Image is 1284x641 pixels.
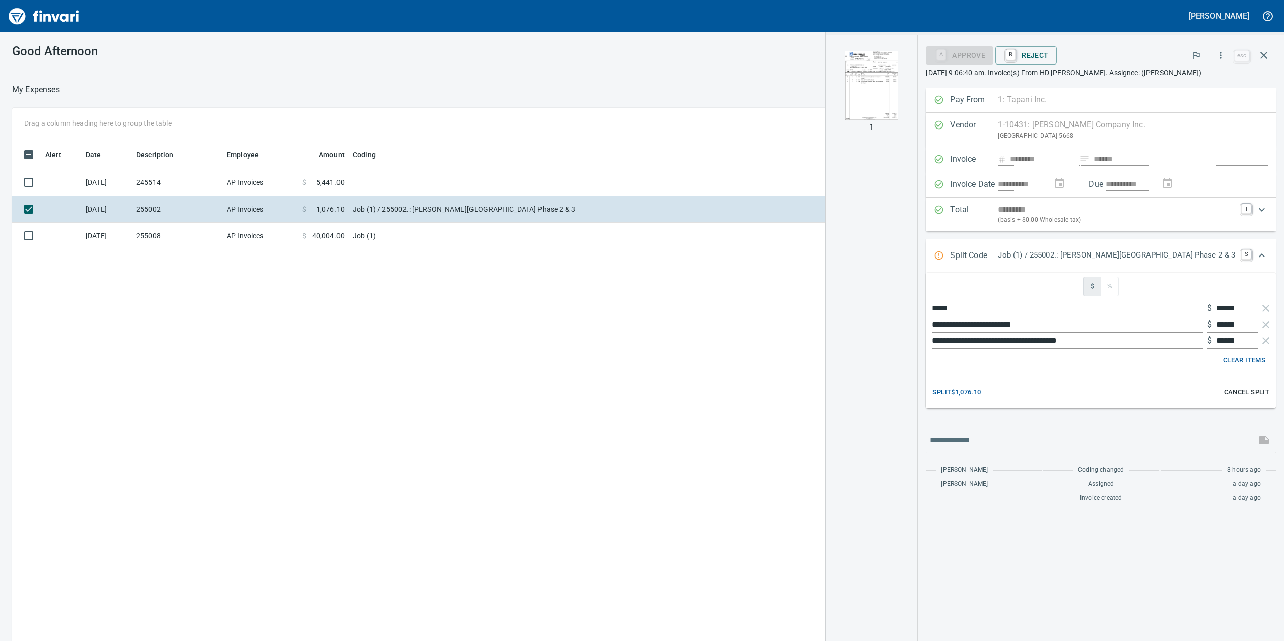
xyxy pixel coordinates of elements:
[926,198,1276,231] div: Expand
[1222,384,1272,400] button: Cancel Split
[926,239,1276,273] div: Expand
[306,149,345,161] span: Amount
[302,231,306,241] span: $
[1080,493,1122,503] span: Invoice created
[1223,355,1265,366] span: Clear Items
[132,169,223,196] td: 245514
[12,84,60,96] p: My Expenses
[82,223,132,249] td: [DATE]
[950,249,998,263] p: Split Code
[223,169,298,196] td: AP Invoices
[136,149,187,161] span: Description
[1233,479,1261,489] span: a day ago
[312,231,345,241] span: 40,004.00
[995,46,1056,65] button: RReject
[1260,302,1272,314] button: Remove Line Item
[930,384,983,400] button: Split$1,076.10
[1234,50,1249,61] a: esc
[941,479,988,489] span: [PERSON_NAME]
[12,84,60,96] nav: breadcrumb
[1252,428,1276,453] span: This records your message into the invoice and notifies anyone mentioned
[223,223,298,249] td: AP Invoices
[1209,44,1232,67] button: More
[6,4,82,28] img: Finvari
[349,223,600,249] td: Job (1)
[349,196,600,223] td: Job (1) / 255002.: [PERSON_NAME][GEOGRAPHIC_DATA] Phase 2 & 3
[12,44,332,58] h3: Good Afternoon
[1241,249,1251,260] a: S
[950,204,998,225] p: Total
[1221,353,1268,368] button: Clear Items
[1105,281,1115,292] span: %
[1003,47,1048,64] span: Reject
[86,149,101,161] span: Date
[1224,387,1269,398] span: Cancel Split
[869,121,874,134] p: 1
[1260,318,1272,331] button: Remove Line Item
[1006,49,1016,60] a: R
[45,149,75,161] span: Alert
[926,68,1276,78] p: [DATE] 9:06:40 am. Invoice(s) From HD [PERSON_NAME]. Assignee: ([PERSON_NAME])
[926,50,993,59] div: Job Phase required
[319,149,345,161] span: Amount
[1232,43,1276,68] span: Close invoice
[1207,318,1212,331] p: $
[1260,335,1272,347] button: Remove Line Item
[24,118,172,129] p: Drag a column heading here to group the table
[1233,493,1261,503] span: a day ago
[1083,277,1101,296] button: $
[136,149,174,161] span: Description
[932,387,981,398] span: Split $1,076.10
[1186,8,1252,24] button: [PERSON_NAME]
[227,149,259,161] span: Employee
[353,149,376,161] span: Coding
[941,465,988,475] span: [PERSON_NAME]
[353,149,389,161] span: Coding
[45,149,61,161] span: Alert
[837,51,906,120] img: Page 1
[132,223,223,249] td: 255008
[302,204,306,214] span: $
[82,169,132,196] td: [DATE]
[1078,465,1124,475] span: Coding changed
[1189,11,1249,21] h5: [PERSON_NAME]
[227,149,272,161] span: Employee
[1227,465,1261,475] span: 8 hours ago
[1241,204,1251,214] a: T
[1087,281,1097,292] span: $
[86,149,114,161] span: Date
[316,177,345,187] span: 5,441.00
[82,196,132,223] td: [DATE]
[998,249,1235,261] p: Job (1) / 255002.: [PERSON_NAME][GEOGRAPHIC_DATA] Phase 2 & 3
[302,177,306,187] span: $
[132,196,223,223] td: 255002
[223,196,298,223] td: AP Invoices
[1101,277,1119,296] button: %
[1185,44,1207,67] button: Flag
[316,204,345,214] span: 1,076.10
[1088,479,1114,489] span: Assigned
[998,215,1235,225] p: (basis + $0.00 Wholesale tax)
[1207,302,1212,314] p: $
[1207,335,1212,347] p: $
